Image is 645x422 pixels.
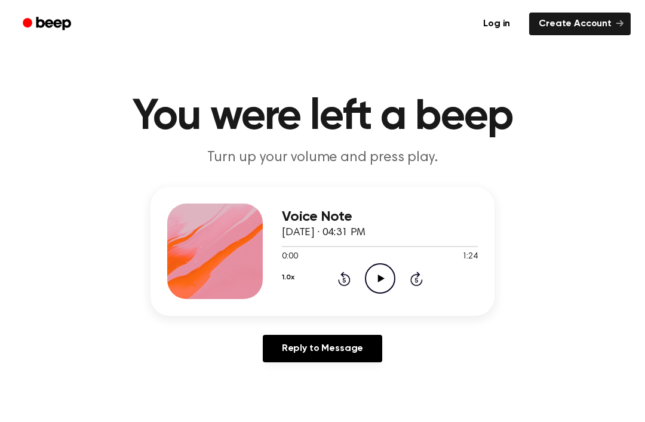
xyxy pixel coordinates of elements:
p: Turn up your volume and press play. [93,148,552,168]
button: 1.0x [282,267,294,288]
span: 1:24 [462,251,478,263]
a: Reply to Message [263,335,382,362]
h3: Voice Note [282,209,478,225]
span: 0:00 [282,251,297,263]
a: Beep [14,13,82,36]
span: [DATE] · 04:31 PM [282,227,365,238]
a: Log in [471,10,522,38]
h1: You were left a beep [17,96,628,138]
a: Create Account [529,13,631,35]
